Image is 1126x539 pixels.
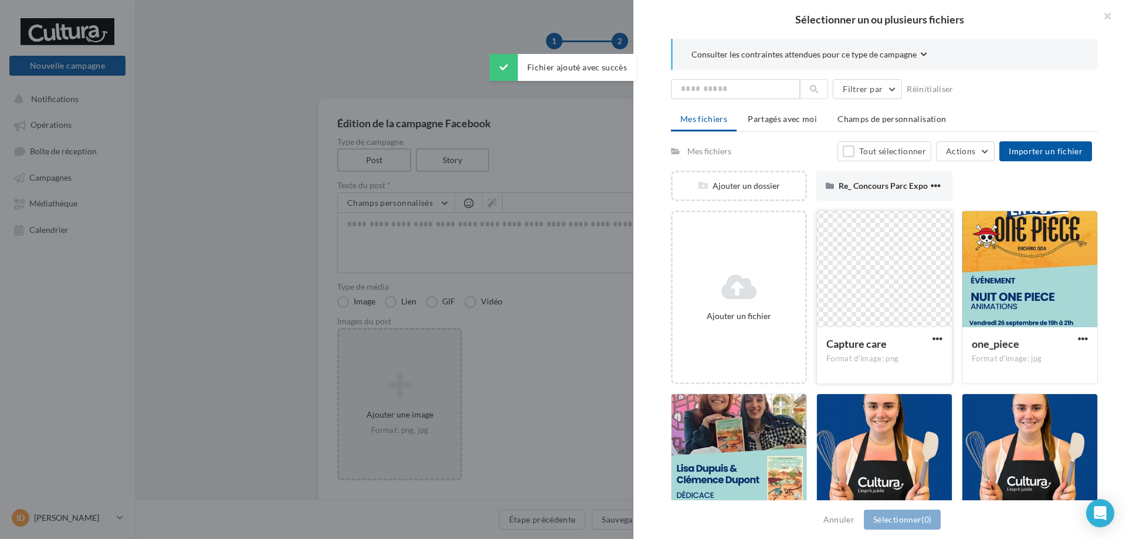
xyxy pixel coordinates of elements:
button: Actions [936,141,995,161]
span: Importer un fichier [1009,146,1083,156]
button: Réinitialiser [902,82,958,96]
button: Filtrer par [833,79,902,99]
span: (0) [921,514,931,524]
span: Capture care [826,337,887,350]
span: Consulter les contraintes attendues pour ce type de campagne [691,49,917,60]
span: Mes fichiers [680,114,727,124]
div: Open Intercom Messenger [1086,499,1114,527]
button: Consulter les contraintes attendues pour ce type de campagne [691,48,927,63]
div: Mes fichiers [687,145,731,157]
span: Partagés avec moi [748,114,817,124]
h2: Sélectionner un ou plusieurs fichiers [652,14,1107,25]
div: Ajouter un fichier [677,310,801,322]
button: Tout sélectionner [837,141,931,161]
button: Importer un fichier [999,141,1092,161]
div: Ajouter un dossier [673,180,805,192]
button: Sélectionner(0) [864,510,941,530]
div: Format d'image: png [826,354,942,364]
span: Re_ Concours Parc Expo [839,181,928,191]
div: Fichier ajouté avec succès [490,54,636,81]
span: Champs de personnalisation [837,114,946,124]
div: Format d'image: jpg [972,354,1088,364]
button: Annuler [819,513,859,527]
span: one_piece [972,337,1019,350]
span: Actions [946,146,975,156]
